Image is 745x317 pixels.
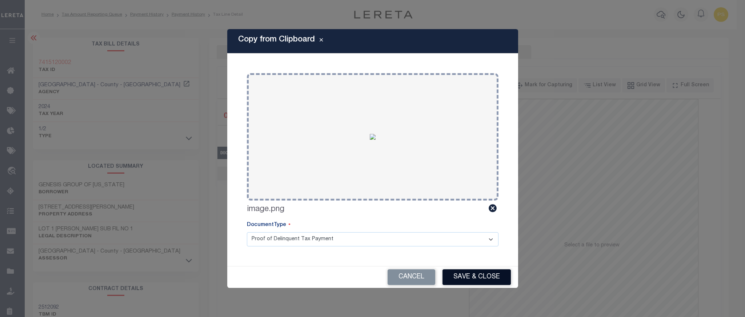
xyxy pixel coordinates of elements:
[247,221,291,229] label: DocumentType
[247,203,284,215] label: image.png
[442,269,511,285] button: Save & Close
[370,134,376,140] img: 8d306180-b03a-4d80-aeaa-6ed29f94adea
[388,269,435,285] button: Cancel
[238,35,315,44] h5: Copy from Clipboard
[315,37,328,45] button: Close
